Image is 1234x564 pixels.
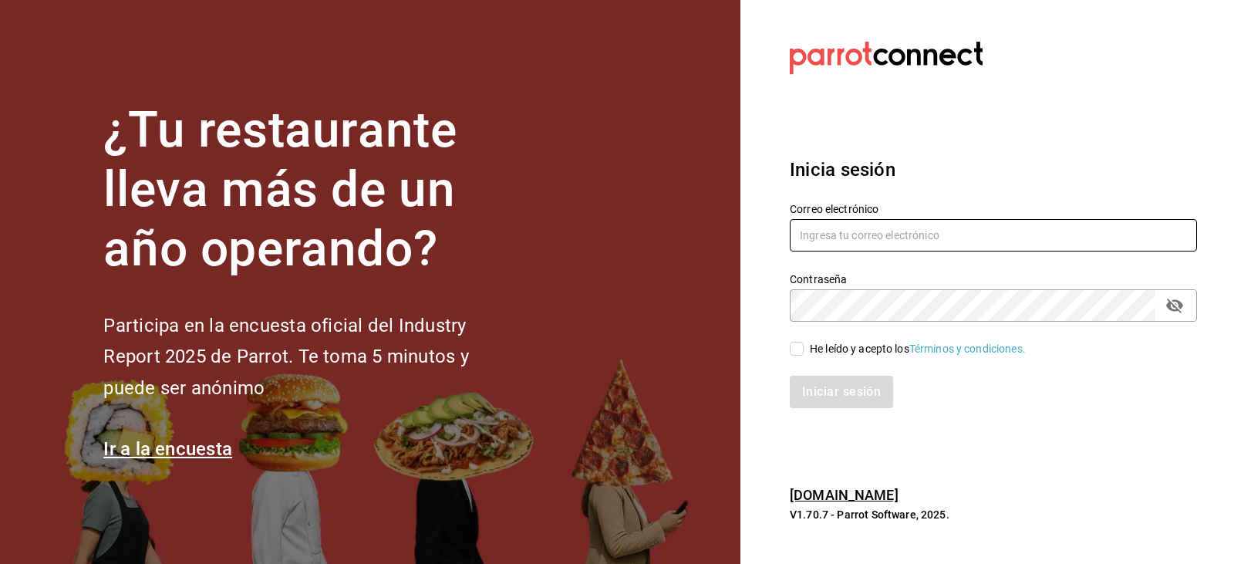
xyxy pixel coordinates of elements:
h2: Participa en la encuesta oficial del Industry Report 2025 de Parrot. Te toma 5 minutos y puede se... [103,310,520,404]
p: V1.70.7 - Parrot Software, 2025. [790,507,1197,522]
label: Correo electrónico [790,204,1197,214]
h1: ¿Tu restaurante lleva más de un año operando? [103,101,520,279]
a: [DOMAIN_NAME] [790,487,899,503]
label: Contraseña [790,274,1197,285]
a: Ir a la encuesta [103,438,232,460]
a: Términos y condiciones. [909,343,1026,355]
input: Ingresa tu correo electrónico [790,219,1197,252]
h3: Inicia sesión [790,156,1197,184]
button: passwordField [1162,292,1188,319]
div: He leído y acepto los [810,341,1026,357]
